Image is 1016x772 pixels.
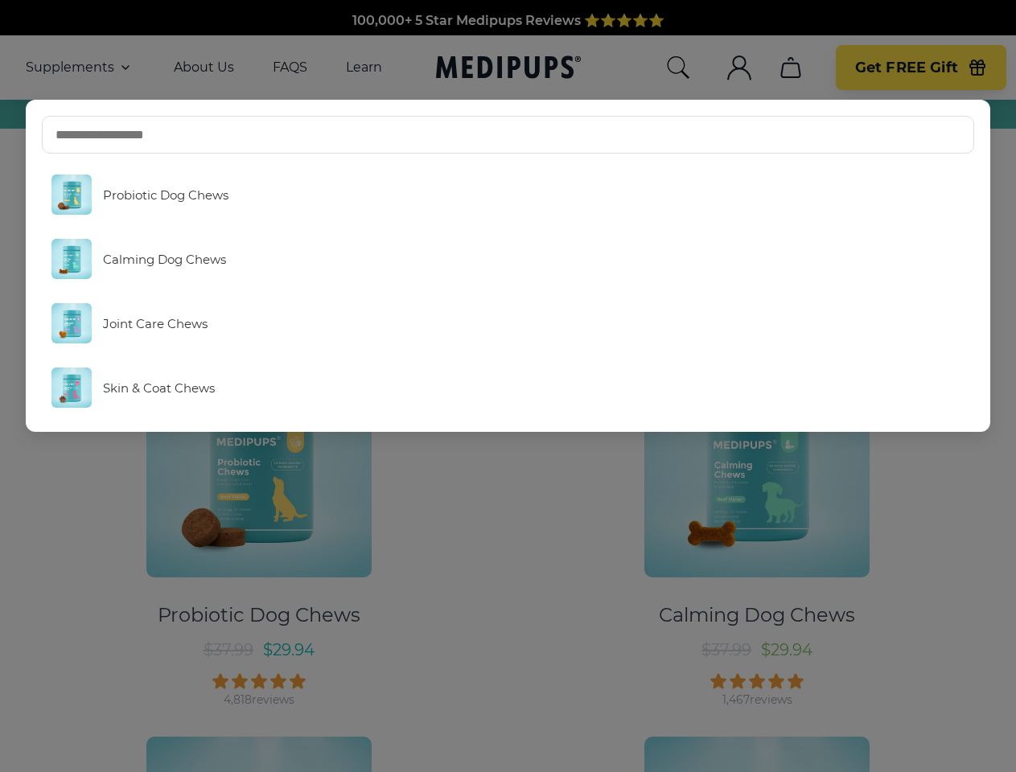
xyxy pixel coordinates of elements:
img: Joint Care Chews [51,303,92,343]
img: Probiotic Dog Chews [51,175,92,215]
a: Probiotic Dog Chews [42,166,975,223]
a: Joint Care Chews [42,295,975,351]
a: Skin & Coat Chews [42,359,975,416]
span: Calming Dog Chews [103,252,226,267]
img: Skin & Coat Chews [51,368,92,408]
span: Joint Care Chews [103,316,208,331]
a: Calming Dog Chews [42,231,975,287]
span: Probiotic Dog Chews [103,187,228,203]
span: Skin & Coat Chews [103,380,215,396]
img: Calming Dog Chews [51,239,92,279]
